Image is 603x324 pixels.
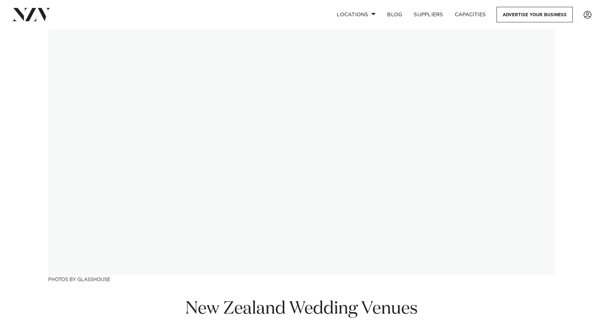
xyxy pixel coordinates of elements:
[497,7,573,22] a: Advertise your business
[331,7,381,22] a: Locations
[178,298,425,320] h1: New Zealand Wedding Venues
[48,275,555,283] h3: Photos by Glasshouse
[408,7,449,22] a: SUPPLIERS
[449,7,492,22] a: Capacities
[12,8,51,21] img: nzv-logo.png
[381,7,408,22] a: BLOG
